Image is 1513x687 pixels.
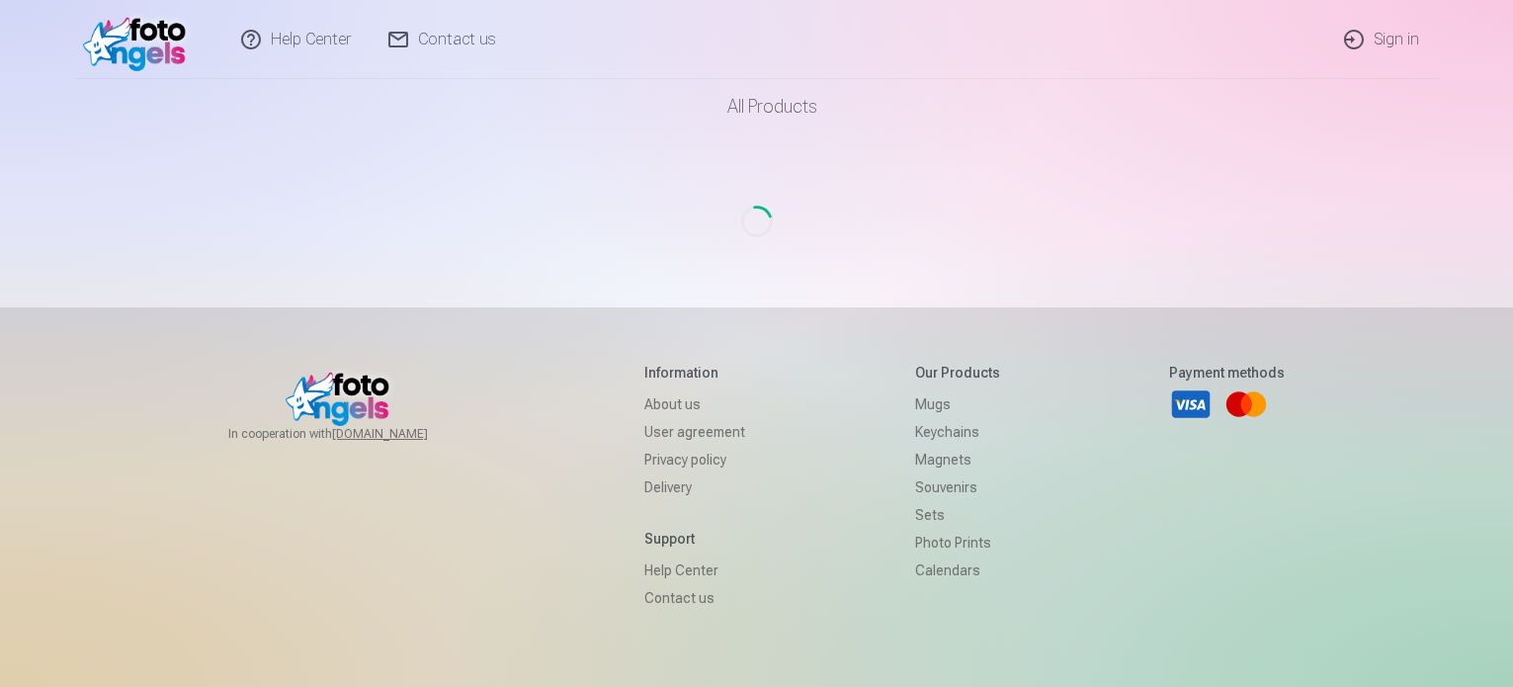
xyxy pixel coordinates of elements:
a: Contact us [644,584,745,612]
a: Calendars [915,557,1000,584]
h5: Payment methods [1169,363,1285,383]
a: Photo prints [915,529,1000,557]
span: In cooperation with [228,426,475,442]
a: Souvenirs [915,473,1000,501]
a: All products [672,79,841,134]
a: User agreement [644,418,745,446]
a: Mugs [915,390,1000,418]
a: Sets [915,501,1000,529]
img: /v1 [83,8,197,71]
a: About us [644,390,745,418]
a: Privacy policy [644,446,745,473]
h5: Support [644,529,745,549]
a: [DOMAIN_NAME] [332,426,475,442]
a: Keychains [915,418,1000,446]
h5: Information [644,363,745,383]
a: Help Center [644,557,745,584]
a: Mastercard [1224,383,1268,426]
h5: Our products [915,363,1000,383]
a: Visa [1169,383,1213,426]
a: Magnets [915,446,1000,473]
a: Delivery [644,473,745,501]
